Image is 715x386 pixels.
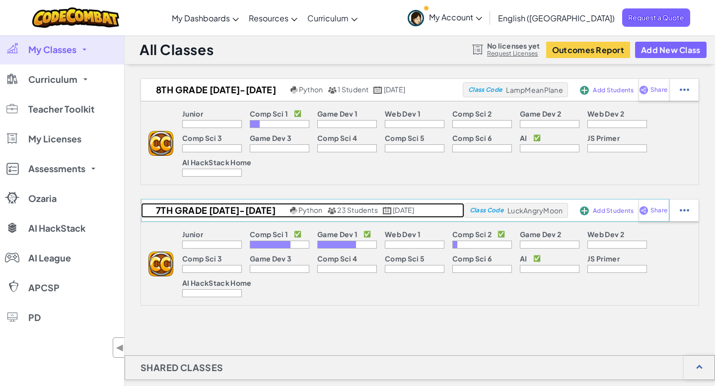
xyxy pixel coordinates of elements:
[587,134,620,142] p: JS Primer
[28,254,71,262] span: AI League
[182,158,252,166] p: AI HackStack Home
[307,13,349,23] span: Curriculum
[383,207,392,214] img: calendar.svg
[249,13,288,23] span: Resources
[635,42,707,58] button: Add New Class
[337,205,378,214] span: 23 Students
[429,12,482,22] span: My Account
[32,7,119,28] img: CodeCombat logo
[373,86,382,94] img: calendar.svg
[587,255,620,262] p: JS Primer
[385,255,425,262] p: Comp Sci 5
[468,87,502,93] span: Class Code
[28,224,85,233] span: AI HackStack
[385,134,425,142] p: Comp Sci 5
[317,110,357,118] p: Game Dev 1
[385,110,421,118] p: Web Dev 1
[302,4,362,31] a: Curriculum
[403,2,487,33] a: My Account
[520,230,561,238] p: Game Dev 2
[250,230,288,238] p: Comp Sci 1
[622,8,690,27] a: Request a Quote
[493,4,620,31] a: English ([GEOGRAPHIC_DATA])
[587,230,624,238] p: Web Dev 2
[363,230,371,238] p: ✅
[28,75,77,84] span: Curriculum
[290,86,298,94] img: python.png
[533,255,541,262] p: ✅
[182,279,252,287] p: AI HackStack Home
[506,85,563,94] span: LampMeanPlane
[470,207,503,213] span: Class Code
[182,134,222,142] p: Comp Sci 3
[294,230,301,238] p: ✅
[639,206,648,215] img: IconShare_Purple.svg
[172,13,230,23] span: My Dashboards
[250,134,291,142] p: Game Dev 3
[587,110,624,118] p: Web Dev 2
[317,255,357,262] p: Comp Sci 4
[593,208,634,214] span: Add Students
[28,45,76,54] span: My Classes
[580,206,589,215] img: IconAddStudents.svg
[167,4,244,31] a: My Dashboards
[639,85,648,94] img: IconShare_Purple.svg
[140,40,214,59] h1: All Classes
[327,207,336,214] img: MultipleUsers.png
[250,110,288,118] p: Comp Sci 1
[338,85,368,94] span: 1 Student
[116,340,124,355] span: ◀
[317,134,357,142] p: Comp Sci 4
[408,10,424,26] img: avatar
[28,164,85,173] span: Assessments
[452,134,492,142] p: Comp Sci 6
[141,82,288,97] h2: 8th Grade [DATE]-[DATE]
[148,131,173,156] img: logo
[384,85,405,94] span: [DATE]
[520,110,561,118] p: Game Dev 2
[593,87,634,93] span: Add Students
[533,134,541,142] p: ✅
[520,134,527,142] p: AI
[141,203,464,218] a: 7th Grade [DATE]-[DATE] Python 23 Students [DATE]
[182,255,222,262] p: Comp Sci 3
[328,86,337,94] img: MultipleUsers.png
[148,252,173,276] img: logo
[299,85,323,94] span: Python
[317,230,357,238] p: Game Dev 1
[680,206,689,215] img: IconStudentEllipsis.svg
[125,355,239,380] h1: Shared Classes
[298,205,322,214] span: Python
[452,255,492,262] p: Comp Sci 6
[520,255,527,262] p: AI
[250,255,291,262] p: Game Dev 3
[498,13,615,23] span: English ([GEOGRAPHIC_DATA])
[487,42,540,50] span: No licenses yet
[182,230,203,238] p: Junior
[650,207,667,213] span: Share
[580,86,589,95] img: IconAddStudents.svg
[452,110,492,118] p: Comp Sci 2
[28,134,81,143] span: My Licenses
[393,205,414,214] span: [DATE]
[294,110,301,118] p: ✅
[546,42,630,58] button: Outcomes Report
[452,230,492,238] p: Comp Sci 2
[141,82,463,97] a: 8th Grade [DATE]-[DATE] Python 1 Student [DATE]
[487,50,540,58] a: Request Licenses
[507,206,563,215] span: LuckAngryMoon
[141,203,287,218] h2: 7th Grade [DATE]-[DATE]
[680,85,689,94] img: IconStudentEllipsis.svg
[385,230,421,238] p: Web Dev 1
[182,110,203,118] p: Junior
[650,87,667,93] span: Share
[244,4,302,31] a: Resources
[290,207,297,214] img: python.png
[498,230,505,238] p: ✅
[28,194,57,203] span: Ozaria
[28,105,94,114] span: Teacher Toolkit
